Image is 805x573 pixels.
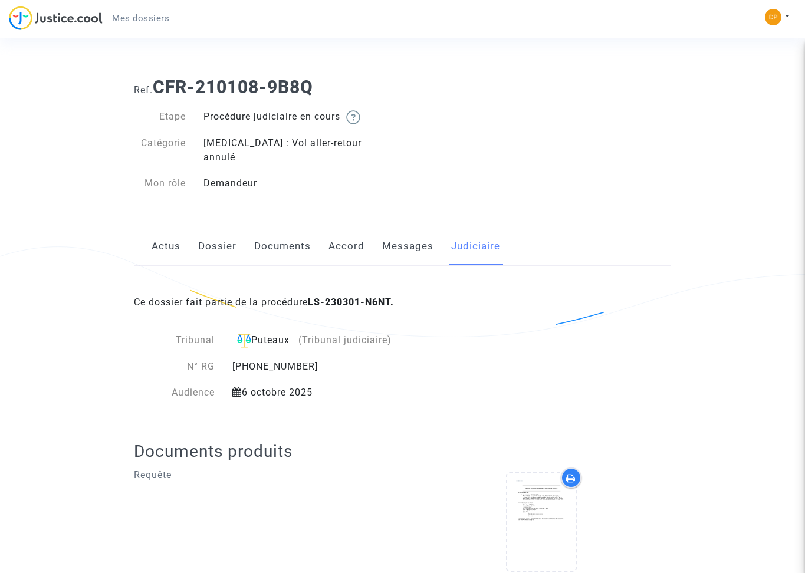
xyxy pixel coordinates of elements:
h2: Documents produits [134,441,671,462]
a: Accord [328,227,364,266]
a: Mes dossiers [103,9,179,27]
b: CFR-210108-9B8Q [153,77,313,97]
div: [PHONE_NUMBER] [224,360,462,374]
div: Puteaux [232,333,454,348]
p: Requête [134,467,394,482]
b: LS-230301-N6NT. [308,297,394,308]
span: (Tribunal judiciaire) [298,334,392,345]
div: [MEDICAL_DATA] : Vol aller-retour annulé [195,136,403,164]
span: Mes dossiers [112,13,169,24]
span: Ce dossier fait partie de la procédure [134,297,394,308]
div: Demandeur [195,176,403,190]
a: Dossier [198,227,236,266]
img: jc-logo.svg [9,6,103,30]
div: Etape [125,110,195,124]
a: Messages [382,227,433,266]
div: Catégorie [125,136,195,164]
a: Actus [152,227,180,266]
div: Tribunal [134,333,224,348]
div: N° RG [134,360,224,374]
img: help.svg [346,110,360,124]
div: Audience [134,386,224,400]
span: Ref. [134,84,153,95]
a: Judiciaire [451,227,500,266]
div: Mon rôle [125,176,195,190]
img: 0cca9622da12c08d439e6cd8694e04bd [765,9,781,25]
a: Documents [254,227,311,266]
div: 6 octobre 2025 [224,386,462,400]
div: Procédure judiciaire en cours [195,110,403,124]
img: icon-faciliter-sm.svg [237,334,251,348]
